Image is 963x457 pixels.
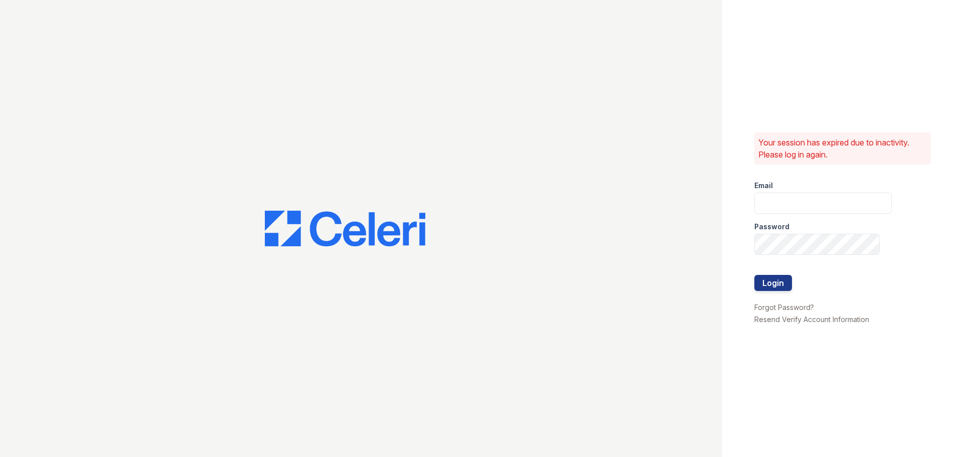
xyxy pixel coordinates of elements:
[754,303,814,312] a: Forgot Password?
[754,181,773,191] label: Email
[758,136,927,161] p: Your session has expired due to inactivity. Please log in again.
[265,211,425,247] img: CE_Logo_Blue-a8612792a0a2168367f1c8372b55b34899dd931a85d93a1a3d3e32e68fde9ad4.png
[754,222,789,232] label: Password
[754,315,869,324] a: Resend Verify Account Information
[754,275,792,291] button: Login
